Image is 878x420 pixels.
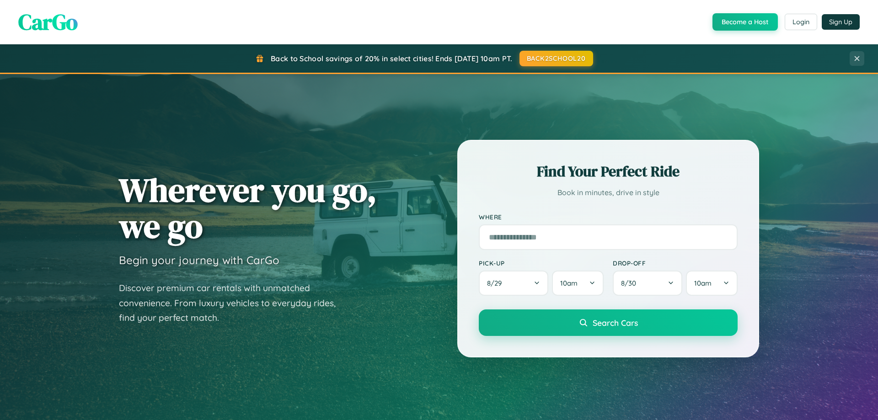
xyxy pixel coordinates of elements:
button: Search Cars [479,309,738,336]
button: Sign Up [822,14,860,30]
button: 8/29 [479,271,548,296]
span: 10am [694,279,712,287]
h2: Find Your Perfect Ride [479,161,738,181]
span: Search Cars [593,318,638,328]
h1: Wherever you go, we go [119,172,377,244]
p: Book in minutes, drive in style [479,186,738,199]
label: Drop-off [613,259,738,267]
span: 8 / 30 [621,279,641,287]
span: 8 / 29 [487,279,506,287]
span: CarGo [18,7,78,37]
button: 10am [552,271,604,296]
button: 10am [686,271,738,296]
span: Back to School savings of 20% in select cities! Ends [DATE] 10am PT. [271,54,512,63]
button: Become a Host [712,13,778,31]
button: Login [785,14,817,30]
h3: Begin your journey with CarGo [119,253,279,267]
span: 10am [560,279,578,287]
label: Where [479,213,738,221]
button: 8/30 [613,271,682,296]
label: Pick-up [479,259,604,267]
button: BACK2SCHOOL20 [519,51,593,66]
p: Discover premium car rentals with unmatched convenience. From luxury vehicles to everyday rides, ... [119,281,348,325]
